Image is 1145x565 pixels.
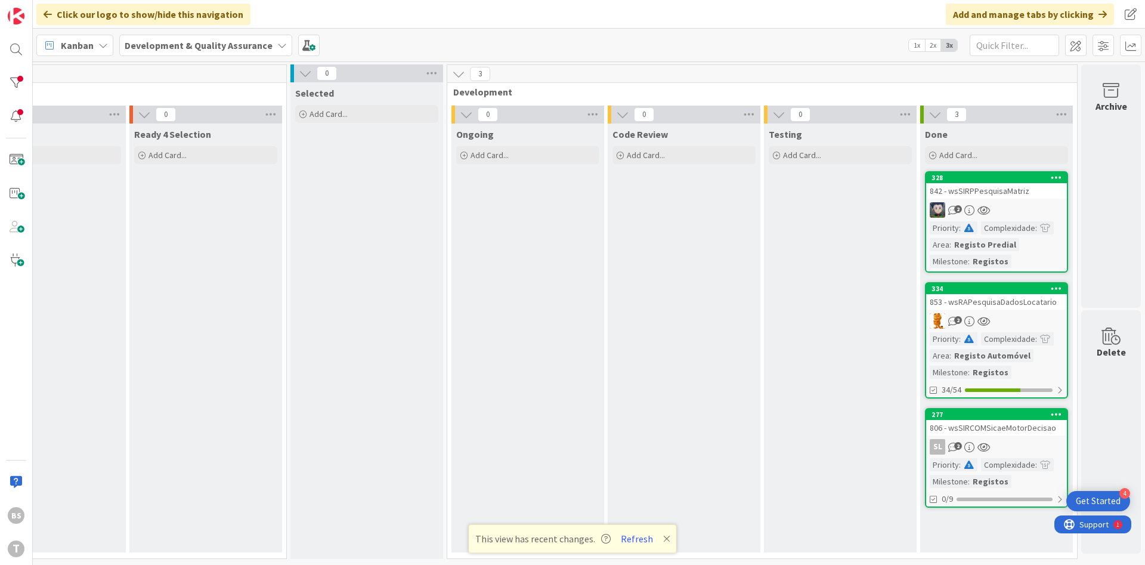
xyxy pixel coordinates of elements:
[634,107,654,122] span: 0
[925,408,1068,508] a: 277806 - wsSIRCOMSicaeMotorDecisaoSLPriority:Complexidade:Milestone:Registos0/9
[968,475,970,488] span: :
[926,172,1067,183] div: 328
[1096,99,1127,113] div: Archive
[930,366,968,379] div: Milestone
[930,202,945,218] img: LS
[471,150,509,160] span: Add Card...
[926,409,1067,436] div: 277806 - wsSIRCOMSicaeMotorDecisao
[930,221,959,234] div: Priority
[925,171,1068,273] a: 328842 - wsSIRPPesquisaMatrizLSPriority:Complexidade:Area:Registo PredialMilestone:Registos
[926,283,1067,310] div: 334853 - wsRAPesquisaDadosLocatario
[475,532,611,546] span: This view has recent changes.
[942,384,961,396] span: 34/54
[783,150,821,160] span: Add Card...
[627,150,665,160] span: Add Card...
[970,366,1011,379] div: Registos
[930,313,945,329] img: RL
[930,238,949,251] div: Area
[939,150,977,160] span: Add Card...
[612,128,668,140] span: Code Review
[925,39,941,51] span: 2x
[968,255,970,268] span: :
[926,172,1067,199] div: 328842 - wsSIRPPesquisaMatriz
[981,221,1035,234] div: Complexidade
[617,531,657,547] button: Refresh
[926,283,1067,294] div: 334
[1035,221,1037,234] span: :
[951,238,1019,251] div: Registo Predial
[926,409,1067,420] div: 277
[1066,491,1130,511] div: Open Get Started checklist, remaining modules: 4
[769,128,802,140] span: Testing
[932,174,1067,182] div: 328
[954,316,962,324] span: 2
[930,475,968,488] div: Milestone
[970,475,1011,488] div: Registos
[470,67,490,81] span: 3
[790,107,810,122] span: 0
[926,294,1067,310] div: 853 - wsRAPesquisaDadosLocatario
[61,38,94,53] span: Kanban
[970,255,1011,268] div: Registos
[925,128,948,140] span: Done
[1097,345,1126,359] div: Delete
[930,439,945,455] div: SL
[942,493,953,505] span: 0/9
[295,87,334,99] span: Selected
[8,541,24,557] div: T
[932,410,1067,419] div: 277
[946,107,967,122] span: 3
[1035,332,1037,345] span: :
[456,128,494,140] span: Ongoing
[981,458,1035,471] div: Complexidade
[926,420,1067,436] div: 806 - wsSIRCOMSicaeMotorDecisao
[954,442,962,450] span: 2
[926,183,1067,199] div: 842 - wsSIRPPesquisaMatriz
[968,366,970,379] span: :
[134,128,211,140] span: Ready 4 Selection
[949,238,951,251] span: :
[930,255,968,268] div: Milestone
[951,349,1033,362] div: Registo Automóvel
[949,349,951,362] span: :
[926,439,1067,455] div: SL
[36,4,250,25] div: Click our logo to show/hide this navigation
[954,205,962,213] span: 2
[959,221,961,234] span: :
[8,507,24,524] div: BS
[970,35,1059,56] input: Quick Filter...
[959,332,961,345] span: :
[148,150,187,160] span: Add Card...
[453,86,1062,98] span: Development
[941,39,957,51] span: 3x
[926,202,1067,218] div: LS
[156,107,176,122] span: 0
[310,109,348,119] span: Add Card...
[946,4,1114,25] div: Add and manage tabs by clicking
[926,313,1067,329] div: RL
[1119,488,1130,499] div: 4
[62,5,65,14] div: 1
[930,349,949,362] div: Area
[478,107,498,122] span: 0
[125,39,273,51] b: Development & Quality Assurance
[959,458,961,471] span: :
[930,458,959,471] div: Priority
[909,39,925,51] span: 1x
[317,66,337,81] span: 0
[932,285,1067,293] div: 334
[930,332,959,345] div: Priority
[8,8,24,24] img: Visit kanbanzone.com
[981,332,1035,345] div: Complexidade
[925,282,1068,399] a: 334853 - wsRAPesquisaDadosLocatarioRLPriority:Complexidade:Area:Registo AutomóvelMilestone:Regist...
[25,2,54,16] span: Support
[1035,458,1037,471] span: :
[1076,495,1121,507] div: Get Started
